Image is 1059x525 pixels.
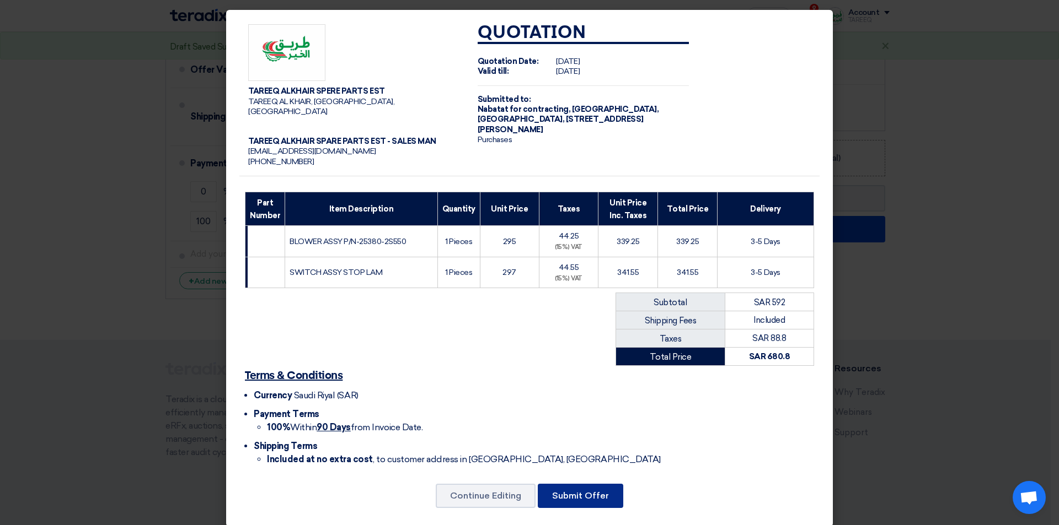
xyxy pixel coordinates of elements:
font: Included [753,315,785,325]
font: Currency [254,390,292,400]
font: TAREEQ ALKHAIR SPERE PARTS EST [248,86,385,96]
font: TAREEQ ALKHAIR SPARE PARTS EST - SALES MAN [248,137,436,146]
font: (15%) VAT [555,243,582,251]
font: 90 Days [317,422,351,432]
font: 341.55 [617,268,639,277]
font: 339.25 [676,237,699,246]
font: 3-5 Days [751,237,780,246]
font: Subtotal [654,297,687,307]
font: Saudi Riyal (SAR) [294,390,359,400]
font: 44.55 [559,263,579,272]
font: 297 [502,268,516,277]
font: [PHONE_NUMBER] [248,157,314,166]
font: Part Number [250,198,280,220]
font: SWITCH ASSY STOP LAM [290,268,382,277]
font: from Invoice Date. [351,422,422,432]
font: 295 [503,237,516,246]
font: Shipping Fees [645,316,697,326]
font: Terms & Conditions [245,370,343,381]
font: [GEOGRAPHIC_DATA], [GEOGRAPHIC_DATA], [STREET_ADDRESS] [478,105,659,124]
font: Quantity [442,204,475,214]
font: 100% [267,422,290,432]
font: Payment Terms [254,409,319,419]
font: Total Price [650,351,692,361]
font: 44.25 [559,231,579,241]
font: 1 Pieces [445,268,472,277]
button: Submit Offer [538,484,623,508]
font: Item Description [329,204,393,214]
font: Shipping Terms [254,441,317,451]
font: Taxes [660,334,682,344]
font: SAR 88.8 [752,333,786,343]
a: Open chat [1013,481,1046,514]
font: [PERSON_NAME] [478,125,543,134]
font: Quotation Date: [478,57,539,66]
font: [EMAIL_ADDRESS][DOMAIN_NAME] [248,147,376,156]
button: Continue Editing [436,484,536,508]
font: Total Price [667,204,709,214]
font: Nabatat for contracting, [478,105,570,114]
font: BLOWER ASSY P/N-25380-2S550 [290,237,406,246]
font: , to customer address in [GEOGRAPHIC_DATA], [GEOGRAPHIC_DATA] [373,454,661,464]
font: 3-5 Days [751,268,780,277]
font: 341.55 [677,268,698,277]
font: Taxes [558,204,580,214]
font: 339.25 [617,237,639,246]
font: Within [290,422,317,432]
font: (15%) VAT [555,275,582,282]
font: Valid till: [478,67,509,76]
font: Unit Price Inc. Taxes [609,198,646,220]
font: Quotation [478,24,586,42]
font: [DATE] [556,67,580,76]
font: Purchases [478,135,512,144]
font: Delivery [750,204,780,214]
font: Submitted to: [478,95,531,104]
font: SAR 680.8 [749,351,790,361]
font: TAREEQ AL KHAIR, [GEOGRAPHIC_DATA], [GEOGRAPHIC_DATA] [248,97,394,116]
font: Unit Price [491,204,528,214]
font: Submit Offer [552,490,609,501]
font: [DATE] [556,57,580,66]
img: Company Logo [248,24,325,82]
font: 1 Pieces [445,237,472,246]
font: SAR 592 [754,297,785,307]
font: Continue Editing [450,490,521,501]
font: Included at no extra cost [267,454,373,464]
